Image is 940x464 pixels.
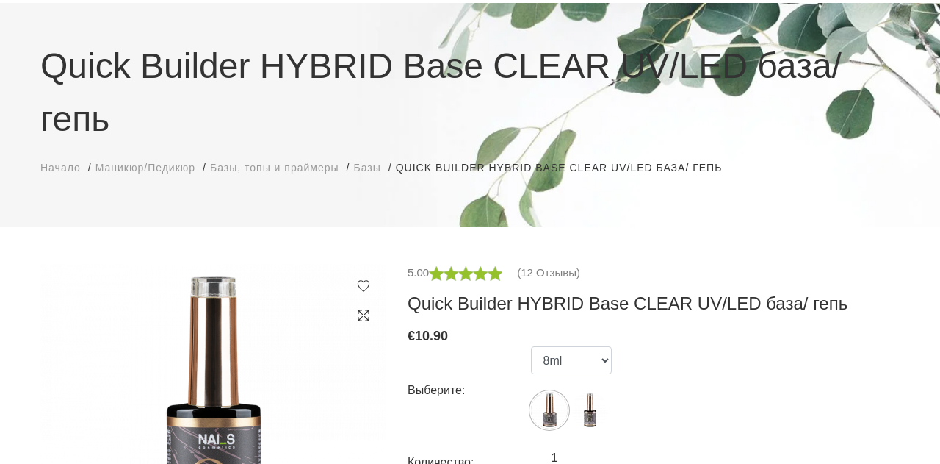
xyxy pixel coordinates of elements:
span: Базы, топы и праймеры [210,162,339,174]
a: Базы, топы и праймеры [210,160,339,176]
a: Начало [40,160,81,176]
img: ... [531,392,568,429]
span: 5.00 [408,266,429,279]
img: ... [571,392,608,429]
span: Начало [40,162,81,174]
span: € [408,329,415,343]
span: Базы [353,162,380,174]
a: (12 Отзывы) [517,264,580,282]
span: 10.90 [415,329,448,343]
div: Выберите: [408,379,531,402]
a: Базы [353,160,380,176]
span: Маникюр/Педикюр [95,162,195,174]
h1: Quick Builder HYBRID Base CLEAR UV/LED база/ гепь [40,40,900,146]
li: Quick Builder HYBRID Base CLEAR UV/LED база/ гепь [396,160,737,176]
a: Маникюр/Педикюр [95,160,195,176]
h3: Quick Builder HYBRID Base CLEAR UV/LED база/ гепь [408,293,900,315]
